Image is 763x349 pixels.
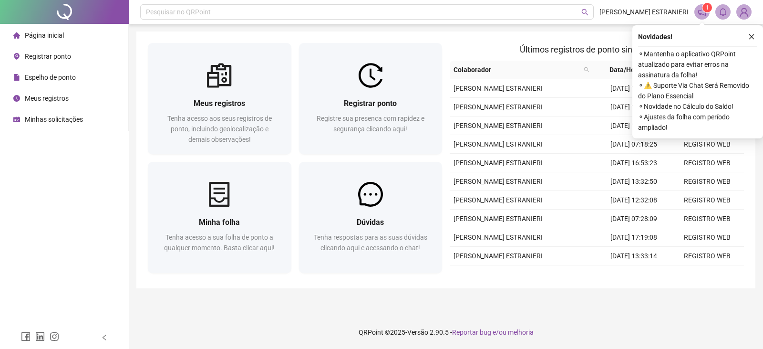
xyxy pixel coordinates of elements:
td: REGISTRO WEB [670,210,744,228]
span: Tenha respostas para as suas dúvidas clicando aqui e acessando o chat! [314,233,427,252]
span: [PERSON_NAME] ESTRANIERI [599,7,689,17]
span: search [584,67,589,73]
span: bell [719,8,727,16]
span: Reportar bug e/ou melhoria [452,328,534,336]
span: [PERSON_NAME] ESTRANIERI [454,196,543,204]
span: Dúvidas [357,218,384,227]
span: [PERSON_NAME] ESTRANIERI [454,252,543,260]
footer: QRPoint © 2025 - 2.90.5 - [129,316,763,349]
td: [DATE] 13:00:26 [597,98,670,116]
td: [DATE] 07:28:09 [597,210,670,228]
span: Tenha acesso aos seus registros de ponto, incluindo geolocalização e demais observações! [167,115,272,143]
span: [PERSON_NAME] ESTRANIERI [454,178,543,185]
td: REGISTRO WEB [670,172,744,191]
span: Data/Hora [597,64,654,75]
span: Registrar ponto [25,53,71,60]
span: [PERSON_NAME] ESTRANIERI [454,85,543,92]
span: ⚬ Mantenha o aplicativo QRPoint atualizado para evitar erros na assinatura da folha! [638,49,757,80]
span: left [101,334,108,341]
a: Meus registrosTenha acesso aos seus registros de ponto, incluindo geolocalização e demais observa... [148,43,291,154]
span: Tenha acesso a sua folha de ponto a qualquer momento. Basta clicar aqui! [164,233,275,252]
span: facebook [21,332,31,341]
span: ⚬ Ajustes da folha com período ampliado! [638,112,757,133]
td: [DATE] 16:53:23 [597,154,670,172]
span: file [13,74,20,81]
td: REGISTRO WEB [670,228,744,247]
td: [DATE] 12:33:07 [597,265,670,284]
td: REGISTRO WEB [670,154,744,172]
span: Espelho de ponto [25,74,76,81]
span: clock-circle [13,95,20,102]
span: Novidades ! [638,32,672,42]
span: linkedin [35,332,45,341]
span: Página inicial [25,32,64,39]
a: Minha folhaTenha acesso a sua folha de ponto a qualquer momento. Basta clicar aqui! [148,162,291,273]
span: environment [13,53,20,60]
span: Registrar ponto [344,99,397,108]
span: [PERSON_NAME] ESTRANIERI [454,122,543,129]
td: [DATE] 07:18:25 [597,135,670,154]
span: Minha folha [199,218,240,227]
span: Meus registros [25,95,69,102]
td: REGISTRO WEB [670,135,744,154]
td: [DATE] 12:32:08 [597,191,670,210]
a: Registrar pontoRegistre sua presença com rapidez e segurança clicando aqui! [299,43,443,154]
span: Registre sua presença com rapidez e segurança clicando aqui! [317,115,424,133]
span: schedule [13,116,20,123]
span: notification [698,8,706,16]
span: close [748,33,755,40]
td: [DATE] 16:48:52 [597,79,670,98]
span: [PERSON_NAME] ESTRANIERI [454,159,543,167]
span: search [582,63,591,77]
span: home [13,32,20,39]
span: Últimos registros de ponto sincronizados [520,44,674,54]
td: [DATE] 13:32:50 [597,172,670,191]
td: REGISTRO WEB [670,247,744,265]
span: [PERSON_NAME] ESTRANIERI [454,233,543,241]
td: REGISTRO WEB [670,191,744,210]
span: [PERSON_NAME] ESTRANIERI [454,215,543,222]
a: DúvidasTenha respostas para as suas dúvidas clicando aqui e acessando o chat! [299,162,443,273]
span: ⚬ ⚠️ Suporte Via Chat Será Removido do Plano Essencial [638,80,757,101]
td: REGISTRO WEB [670,265,744,284]
th: Data/Hora [593,61,665,79]
span: Versão [407,328,428,336]
td: [DATE] 13:33:14 [597,247,670,265]
td: [DATE] 12:00:46 [597,116,670,135]
span: Minhas solicitações [25,116,83,123]
span: Meus registros [194,99,245,108]
span: search [581,9,588,16]
sup: 1 [702,3,712,12]
span: [PERSON_NAME] ESTRANIERI [454,140,543,148]
span: ⚬ Novidade no Cálculo do Saldo! [638,101,757,112]
span: 1 [706,4,709,11]
span: instagram [50,332,59,341]
span: [PERSON_NAME] ESTRANIERI [454,103,543,111]
td: [DATE] 17:19:08 [597,228,670,247]
img: 87291 [737,5,751,19]
span: Colaborador [454,64,580,75]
